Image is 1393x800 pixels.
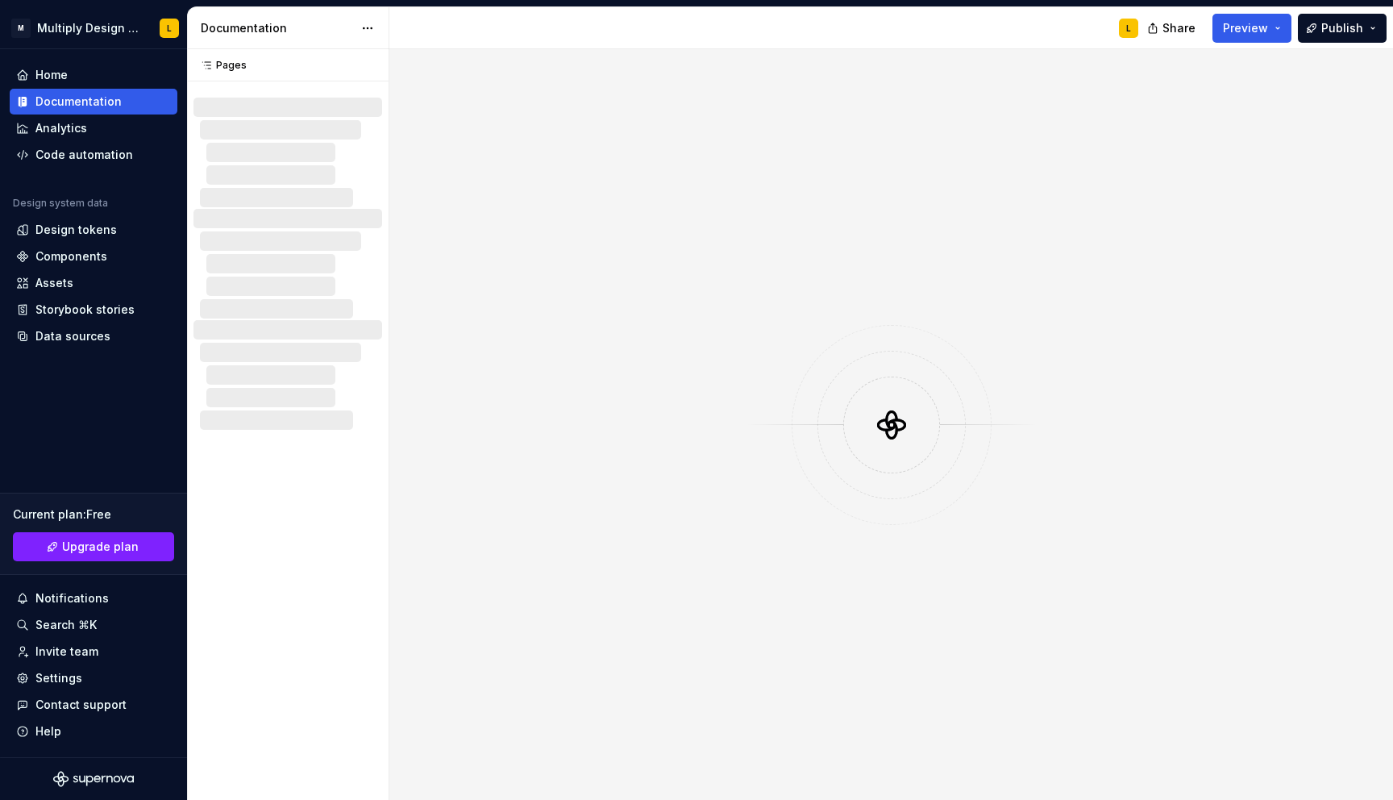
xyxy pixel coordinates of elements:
a: Documentation [10,89,177,115]
a: Home [10,62,177,88]
div: Documentation [201,20,353,36]
div: Code automation [35,147,133,163]
svg: Supernova Logo [53,771,134,787]
div: L [167,22,172,35]
div: Data sources [35,328,110,344]
div: Home [35,67,68,83]
button: Notifications [10,585,177,611]
div: Storybook stories [35,302,135,318]
div: Documentation [35,94,122,110]
span: Preview [1223,20,1268,36]
div: M [11,19,31,38]
div: L [1126,22,1131,35]
a: Storybook stories [10,297,177,323]
a: Analytics [10,115,177,141]
div: Pages [193,59,247,72]
button: Publish [1298,14,1387,43]
div: Current plan : Free [13,506,174,523]
a: Design tokens [10,217,177,243]
button: Help [10,719,177,744]
a: Upgrade plan [13,532,174,561]
button: Share [1139,14,1206,43]
a: Data sources [10,323,177,349]
div: Settings [35,670,82,686]
a: Assets [10,270,177,296]
a: Invite team [10,639,177,665]
div: Invite team [35,644,98,660]
span: Upgrade plan [62,539,139,555]
a: Settings [10,665,177,691]
button: Search ⌘K [10,612,177,638]
div: Notifications [35,590,109,606]
div: Design system data [13,197,108,210]
span: Publish [1321,20,1363,36]
button: Preview [1212,14,1291,43]
span: Share [1162,20,1195,36]
div: Analytics [35,120,87,136]
button: MMultiply Design SystemL [3,10,184,45]
div: Help [35,723,61,740]
button: Contact support [10,692,177,718]
div: Components [35,248,107,265]
div: Search ⌘K [35,617,97,633]
div: Assets [35,275,73,291]
a: Components [10,244,177,269]
div: Contact support [35,697,127,713]
div: Design tokens [35,222,117,238]
a: Code automation [10,142,177,168]
div: Multiply Design System [37,20,140,36]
